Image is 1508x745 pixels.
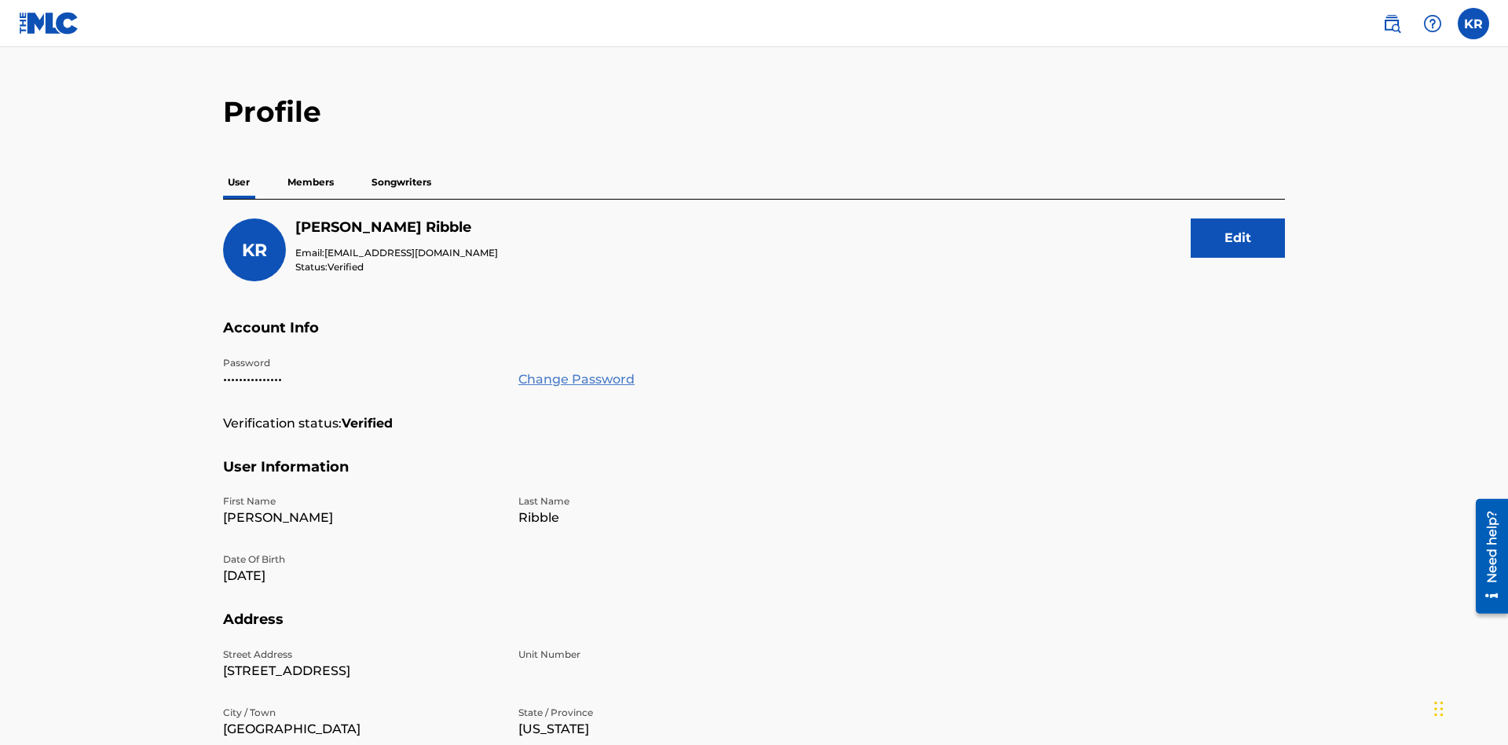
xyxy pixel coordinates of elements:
[242,240,267,261] span: KR
[1423,14,1442,33] img: help
[223,94,1285,130] h2: Profile
[1458,8,1489,39] div: User Menu
[223,611,1285,648] h5: Address
[223,720,500,739] p: [GEOGRAPHIC_DATA]
[324,247,498,259] span: [EMAIL_ADDRESS][DOMAIN_NAME]
[1376,8,1407,39] a: Public Search
[518,508,795,527] p: Ribble
[367,166,436,199] p: Songwriters
[223,552,500,567] p: Date Of Birth
[1429,670,1508,745] iframe: Chat Widget
[518,706,795,720] p: State / Province
[1417,8,1448,39] div: Help
[223,319,1285,356] h5: Account Info
[1434,685,1444,732] div: Drag
[223,648,500,662] p: Street Address
[518,370,635,389] a: Change Password
[223,166,254,199] p: User
[223,414,342,433] p: Verification status:
[223,356,500,370] p: Password
[518,648,795,662] p: Unit Number
[295,246,498,260] p: Email:
[19,12,79,35] img: MLC Logo
[283,166,339,199] p: Members
[223,662,500,681] p: [STREET_ADDRESS]
[223,508,500,527] p: [PERSON_NAME]
[518,494,795,508] p: Last Name
[328,261,364,273] span: Verified
[223,706,500,720] p: City / Town
[223,458,1285,495] h5: User Information
[1382,14,1401,33] img: search
[1191,218,1285,258] button: Edit
[223,567,500,585] p: [DATE]
[295,218,498,237] h5: Krystal Ribble
[1464,493,1508,622] iframe: Resource Center
[295,260,498,274] p: Status:
[342,414,393,433] strong: Verified
[518,720,795,739] p: [US_STATE]
[223,370,500,389] p: •••••••••••••••
[223,494,500,508] p: First Name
